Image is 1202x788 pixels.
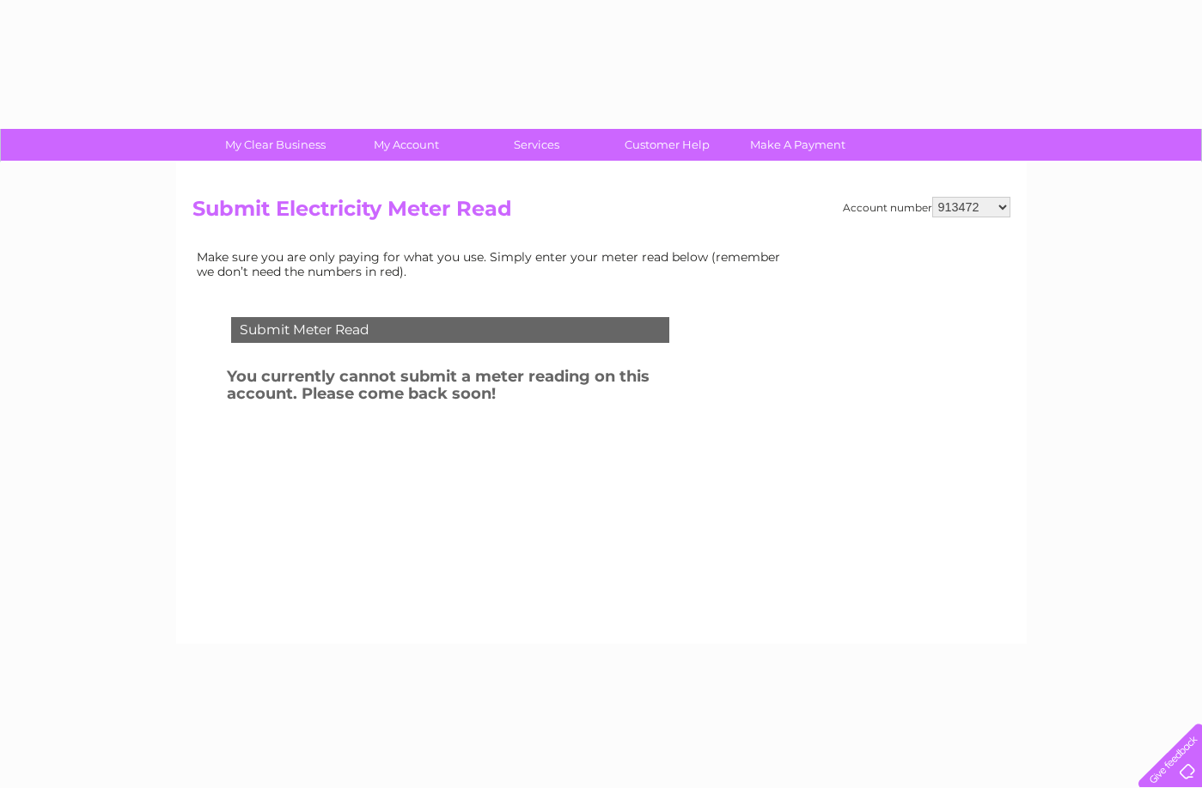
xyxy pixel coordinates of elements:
[192,197,1010,229] h2: Submit Electricity Meter Read
[192,246,794,282] td: Make sure you are only paying for what you use. Simply enter your meter read below (remember we d...
[727,129,869,161] a: Make A Payment
[596,129,738,161] a: Customer Help
[227,364,715,412] h3: You currently cannot submit a meter reading on this account. Please come back soon!
[466,129,607,161] a: Services
[204,129,346,161] a: My Clear Business
[335,129,477,161] a: My Account
[231,317,669,343] div: Submit Meter Read
[843,197,1010,217] div: Account number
